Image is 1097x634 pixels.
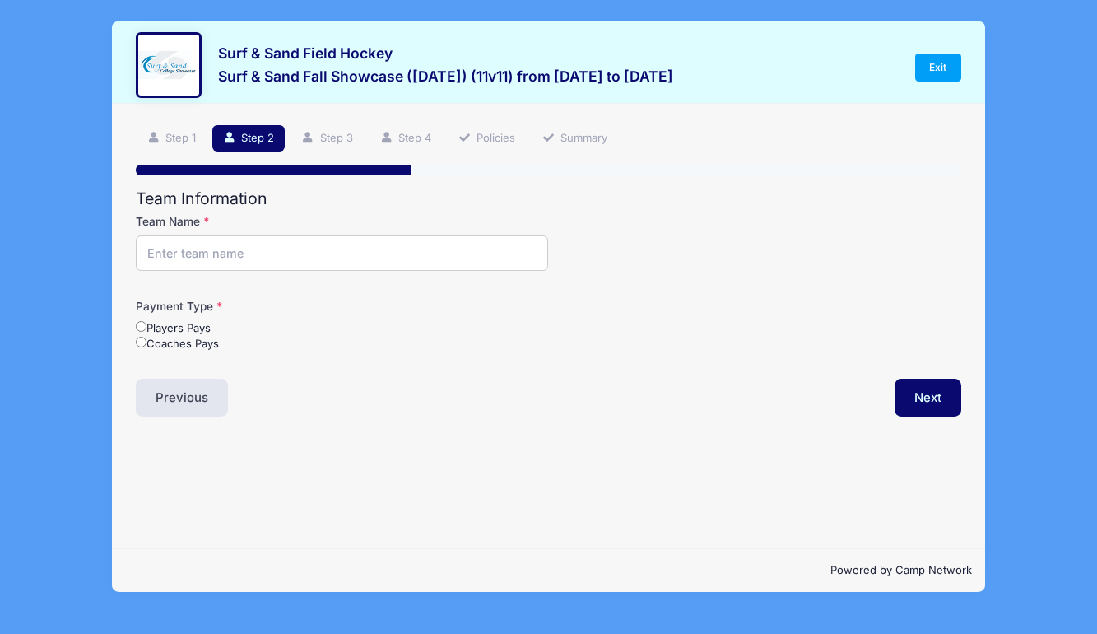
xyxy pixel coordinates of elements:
[125,562,971,579] p: Powered by Camp Network
[136,125,207,152] a: Step 1
[447,125,526,152] a: Policies
[136,189,960,208] h2: Team Information
[915,54,961,82] a: Exit
[136,235,548,271] input: Enter team name
[136,320,211,337] label: Players Pays
[532,125,619,152] a: Summary
[136,298,411,315] label: Payment Type
[218,68,673,85] h3: Surf & Sand Fall Showcase ([DATE]) (11v11) from [DATE] to [DATE]
[218,44,673,62] h3: Surf & Sand Field Hockey
[136,336,219,352] label: Coaches Pays
[136,337,146,347] input: Coaches Pays
[369,125,442,152] a: Step 4
[136,321,146,332] input: Players Pays
[212,125,286,152] a: Step 2
[136,379,228,417] button: Previous
[291,125,364,152] a: Step 3
[136,213,411,230] label: Team Name
[895,379,961,417] button: Next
